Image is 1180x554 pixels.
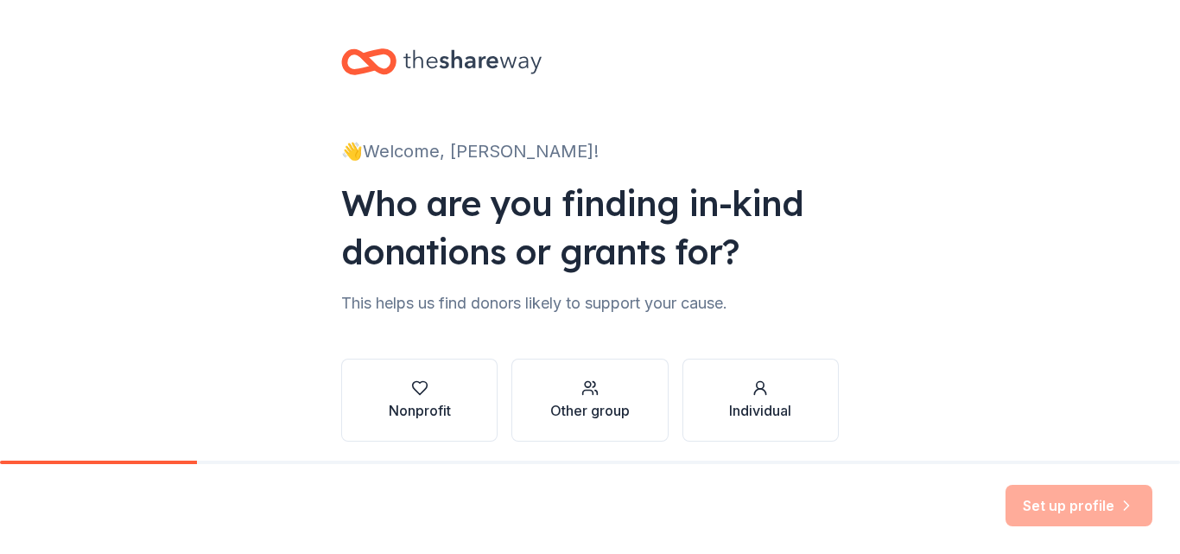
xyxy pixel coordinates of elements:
[341,179,839,276] div: Who are you finding in-kind donations or grants for?
[341,137,839,165] div: 👋 Welcome, [PERSON_NAME]!
[341,290,839,317] div: This helps us find donors likely to support your cause.
[682,359,839,442] button: Individual
[550,400,630,421] div: Other group
[341,359,498,442] button: Nonprofit
[729,400,791,421] div: Individual
[511,359,668,442] button: Other group
[389,400,451,421] div: Nonprofit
